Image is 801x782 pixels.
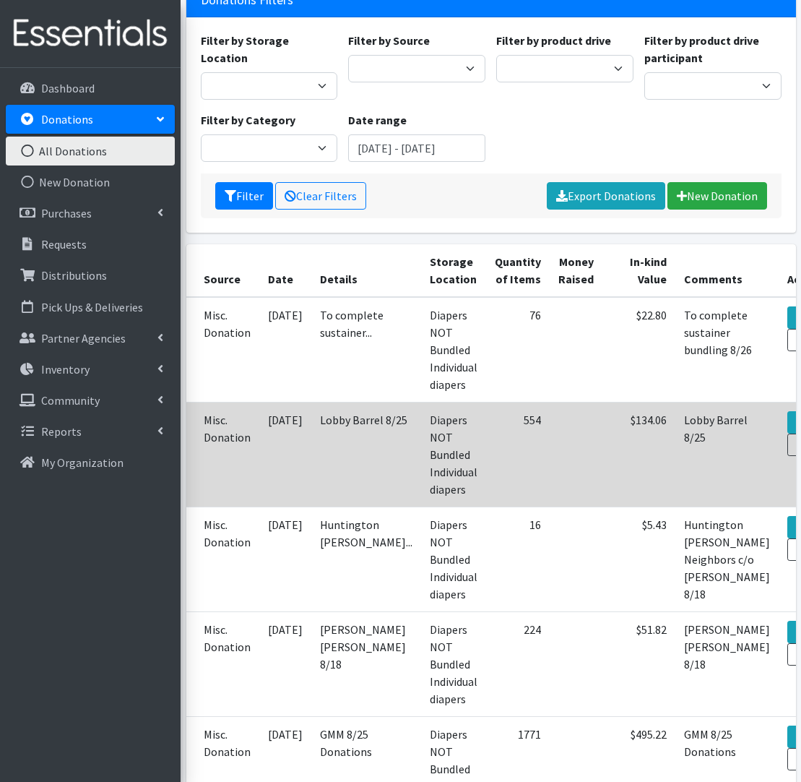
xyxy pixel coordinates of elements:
[6,230,175,259] a: Requests
[275,182,366,210] a: Clear Filters
[6,324,175,353] a: Partner Agencies
[259,612,311,717] td: [DATE]
[486,244,550,297] th: Quantity of Items
[602,297,675,403] td: $22.80
[41,237,87,252] p: Requests
[675,297,779,403] td: To complete sustainer bundling 8/26
[486,507,550,612] td: 16
[550,244,602,297] th: Money Raised
[486,297,550,403] td: 76
[348,134,485,162] input: January 1, 2011 - December 31, 2011
[186,507,259,612] td: Misc. Donation
[311,612,421,717] td: [PERSON_NAME] [PERSON_NAME] 8/18
[644,32,781,66] label: Filter by product drive participant
[602,403,675,507] td: $134.06
[6,355,175,384] a: Inventory
[259,297,311,403] td: [DATE]
[201,111,295,129] label: Filter by Category
[41,300,143,314] p: Pick Ups & Deliveries
[675,244,779,297] th: Comments
[41,455,124,470] p: My Organization
[496,32,611,49] label: Filter by product drive
[311,297,421,403] td: To complete sustainer...
[6,74,175,103] a: Dashboard
[41,268,107,283] p: Distributions
[41,112,93,126] p: Donations
[41,424,82,439] p: Reports
[311,403,421,507] td: Lobby Barrel 8/25
[421,507,486,612] td: Diapers NOT Bundled Individual diapers
[421,244,486,297] th: Storage Location
[348,111,407,129] label: Date range
[215,182,273,210] button: Filter
[186,403,259,507] td: Misc. Donation
[6,293,175,322] a: Pick Ups & Deliveries
[311,507,421,612] td: Huntington [PERSON_NAME]...
[667,182,767,210] a: New Donation
[186,612,259,717] td: Misc. Donation
[602,507,675,612] td: $5.43
[186,244,259,297] th: Source
[6,417,175,446] a: Reports
[41,206,92,220] p: Purchases
[486,612,550,717] td: 224
[421,297,486,403] td: Diapers NOT Bundled Individual diapers
[41,393,100,408] p: Community
[348,32,430,49] label: Filter by Source
[6,137,175,166] a: All Donations
[486,403,550,507] td: 554
[421,403,486,507] td: Diapers NOT Bundled Individual diapers
[201,32,338,66] label: Filter by Storage Location
[41,331,126,345] p: Partner Agencies
[421,612,486,717] td: Diapers NOT Bundled Individual diapers
[675,612,779,717] td: [PERSON_NAME] [PERSON_NAME] 8/18
[602,612,675,717] td: $51.82
[6,168,175,197] a: New Donation
[6,261,175,290] a: Distributions
[602,244,675,297] th: In-kind Value
[6,386,175,415] a: Community
[6,105,175,134] a: Donations
[311,244,421,297] th: Details
[6,199,175,228] a: Purchases
[675,403,779,507] td: Lobby Barrel 8/25
[675,507,779,612] td: Huntington [PERSON_NAME] Neighbors c/o [PERSON_NAME] 8/18
[41,81,95,95] p: Dashboard
[259,507,311,612] td: [DATE]
[259,244,311,297] th: Date
[547,182,665,210] a: Export Donations
[41,362,90,377] p: Inventory
[186,297,259,403] td: Misc. Donation
[6,9,175,58] img: HumanEssentials
[259,403,311,507] td: [DATE]
[6,448,175,477] a: My Organization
